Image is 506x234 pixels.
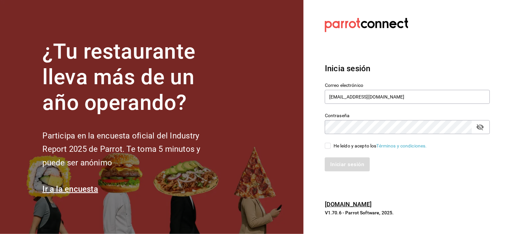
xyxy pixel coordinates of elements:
[325,209,490,216] p: V1.70.6 - Parrot Software, 2025.
[325,114,490,118] label: Contraseña
[325,201,372,208] a: [DOMAIN_NAME]
[42,184,98,194] a: Ir a la encuesta
[377,143,427,148] a: Términos y condiciones.
[325,90,490,104] input: Ingresa tu correo electrónico
[475,121,486,133] button: passwordField
[334,142,427,149] div: He leído y acepto los
[42,39,222,116] h1: ¿Tu restaurante lleva más de un año operando?
[325,83,490,88] label: Correo electrónico
[325,63,490,75] h3: Inicia sesión
[42,129,222,170] h2: Participa en la encuesta oficial del Industry Report 2025 de Parrot. Te toma 5 minutos y puede se...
